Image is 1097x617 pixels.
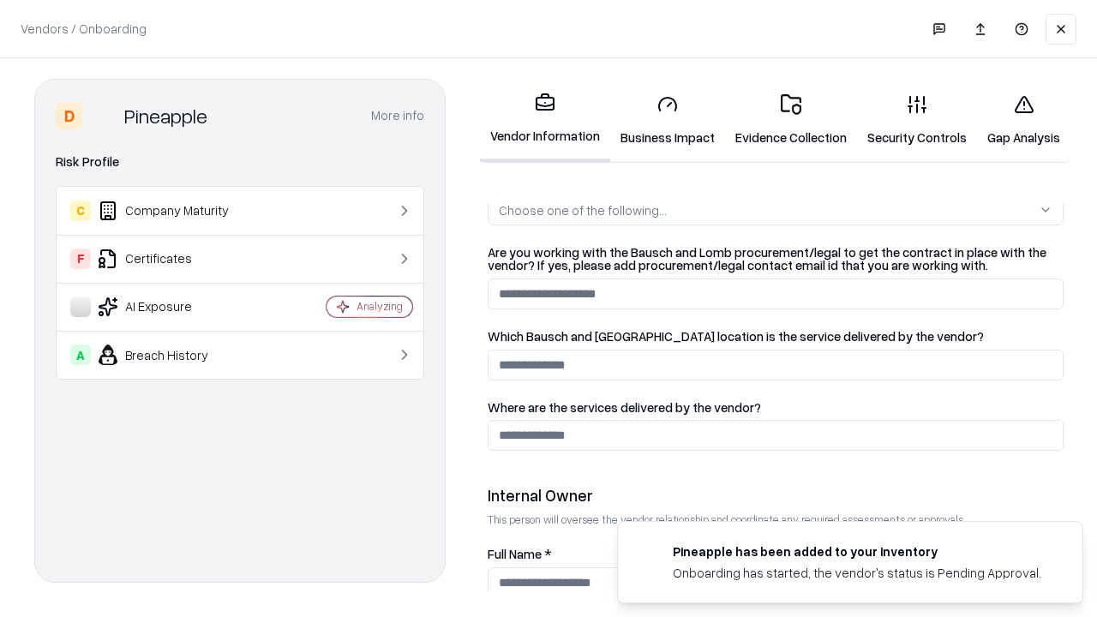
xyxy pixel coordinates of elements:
[21,20,147,38] p: Vendors / Onboarding
[638,542,659,563] img: pineappleenergy.com
[673,564,1041,582] div: Onboarding has started, the vendor's status is Pending Approval.
[124,102,207,129] div: Pineapple
[56,152,424,172] div: Risk Profile
[70,297,275,317] div: AI Exposure
[488,195,1064,225] button: Choose one of the following...
[673,542,1041,560] div: Pineapple has been added to your inventory
[488,548,1064,560] label: Full Name *
[371,100,424,131] button: More info
[488,401,1064,414] label: Where are the services delivered by the vendor?
[70,201,91,221] div: C
[70,249,275,269] div: Certificates
[70,249,91,269] div: F
[70,344,91,365] div: A
[977,81,1070,160] a: Gap Analysis
[488,246,1064,272] label: Are you working with the Bausch and Lomb procurement/legal to get the contract in place with the ...
[56,102,83,129] div: D
[610,81,725,160] a: Business Impact
[725,81,857,160] a: Evidence Collection
[857,81,977,160] a: Security Controls
[70,344,275,365] div: Breach History
[488,512,1064,527] p: This person will oversee the vendor relationship and coordinate any required assessments or appro...
[488,330,1064,343] label: Which Bausch and [GEOGRAPHIC_DATA] location is the service delivered by the vendor?
[488,485,1064,506] div: Internal Owner
[480,79,610,162] a: Vendor Information
[70,201,275,221] div: Company Maturity
[499,201,667,219] div: Choose one of the following...
[357,299,403,314] div: Analyzing
[90,102,117,129] img: Pineapple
